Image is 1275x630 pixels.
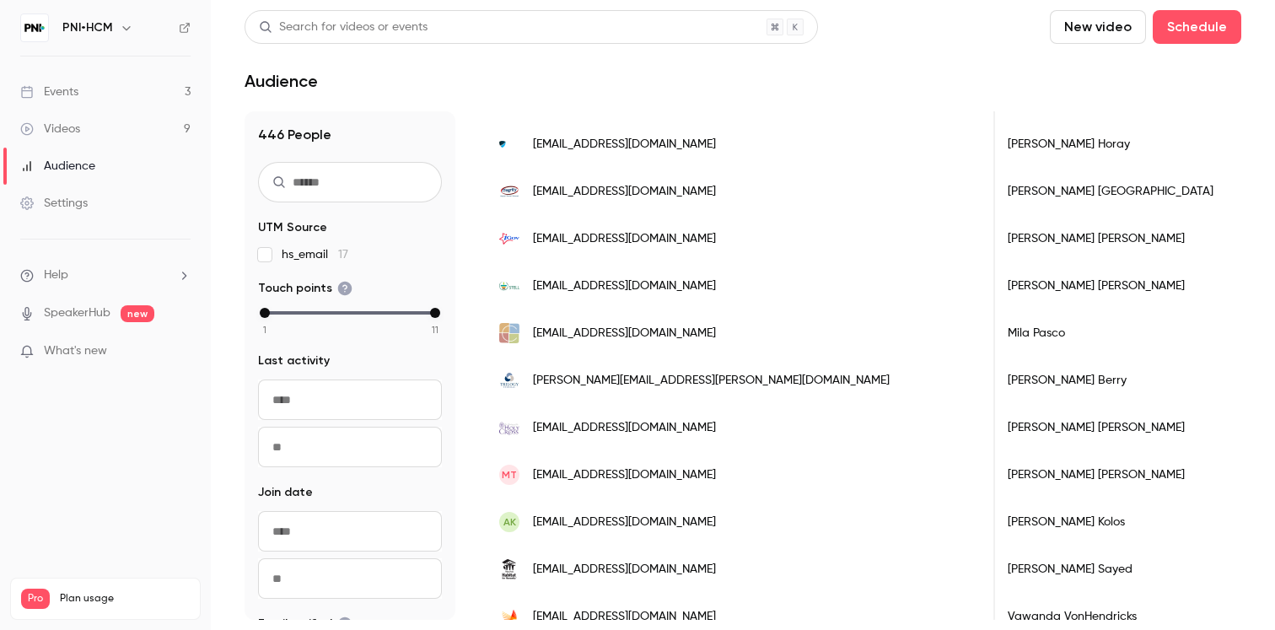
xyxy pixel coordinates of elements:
span: [EMAIL_ADDRESS][DOMAIN_NAME] [533,230,716,248]
h1: Audience [245,71,318,91]
span: [EMAIL_ADDRESS][DOMAIN_NAME] [533,419,716,437]
div: Settings [20,195,88,212]
span: [EMAIL_ADDRESS][DOMAIN_NAME] [533,466,716,484]
div: Mila Pasco [991,310,1230,357]
img: trilogyfederal.com [499,370,519,390]
input: To [258,427,442,467]
button: New video [1050,10,1146,44]
span: Touch points [258,280,352,297]
span: Join date [258,484,313,501]
span: [EMAIL_ADDRESS][DOMAIN_NAME] [533,325,716,342]
span: 11 [432,322,438,337]
span: new [121,305,154,322]
iframe: Noticeable Trigger [170,344,191,359]
div: [PERSON_NAME] Berry [991,357,1230,404]
img: stellee.com [499,276,519,296]
a: SpeakerHub [44,304,110,322]
span: hs_email [282,246,348,263]
h6: PNI•HCM [62,19,113,36]
span: UTM Source [258,219,327,236]
span: [EMAIL_ADDRESS][DOMAIN_NAME] [533,183,716,201]
input: From [258,380,442,420]
div: [PERSON_NAME] Sayed [991,546,1230,593]
button: Schedule [1153,10,1241,44]
div: Events [20,83,78,100]
div: min [260,308,270,318]
img: vibrint.com [499,606,519,627]
div: Audience [20,158,95,175]
span: MT [502,467,517,482]
span: 1 [263,322,266,337]
span: [EMAIL_ADDRESS][DOMAIN_NAME] [533,277,716,295]
span: AK [503,514,516,530]
span: [EMAIL_ADDRESS][DOMAIN_NAME] [533,608,716,626]
span: What's new [44,342,107,360]
img: isallc.net [499,141,519,148]
span: Pro [21,589,50,609]
div: [PERSON_NAME] [GEOGRAPHIC_DATA] [991,168,1230,215]
div: [PERSON_NAME] Horay [991,121,1230,168]
div: Videos [20,121,80,137]
div: Search for videos or events [259,19,428,36]
div: [PERSON_NAME] [PERSON_NAME] [991,451,1230,498]
img: crossway-community.org [499,323,519,343]
div: max [430,308,440,318]
span: [EMAIL_ADDRESS][DOMAIN_NAME] [533,561,716,579]
div: [PERSON_NAME] [PERSON_NAME] [991,215,1230,262]
li: help-dropdown-opener [20,267,191,284]
span: [EMAIL_ADDRESS][DOMAIN_NAME] [533,514,716,531]
div: [PERSON_NAME] Kolos [991,498,1230,546]
h1: 446 People [258,125,442,145]
img: itegrityinc.com [499,181,519,202]
input: From [258,511,442,552]
div: [PERSON_NAME] [PERSON_NAME] [991,262,1230,310]
span: Plan usage [60,592,190,606]
img: PNI•HCM [21,14,48,41]
span: Help [44,267,68,284]
div: [PERSON_NAME] [PERSON_NAME] [991,404,1230,451]
span: Last activity [258,353,330,369]
span: [PERSON_NAME][EMAIL_ADDRESS][PERSON_NAME][DOMAIN_NAME] [533,372,890,390]
img: igov.com [499,229,519,249]
img: academyoftheholycross.org [499,417,519,438]
img: pikespeakhabitat.org [499,559,519,579]
span: 17 [338,249,348,261]
span: [EMAIL_ADDRESS][DOMAIN_NAME] [533,136,716,153]
input: To [258,558,442,599]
